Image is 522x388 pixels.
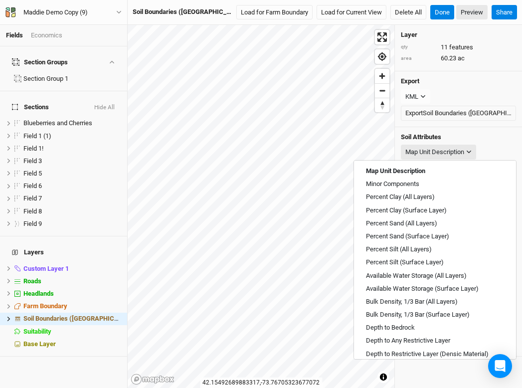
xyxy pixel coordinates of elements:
[405,147,464,157] div: Map Unit Description
[375,69,389,83] button: Zoom in
[23,207,42,215] span: Field 8
[23,182,42,190] span: Field 6
[12,103,49,111] span: Sections
[23,194,42,202] span: Field 7
[23,302,121,310] div: Farm Boundary
[23,170,42,177] span: Field 5
[366,310,470,319] span: Bulk Density, 1/3 Bar (Surface Layer)
[401,31,516,39] h4: Layer
[401,55,436,62] div: area
[375,84,389,98] span: Zoom out
[366,193,435,201] span: Percent Clay (All Layers)
[236,5,313,20] button: Load for Farm Boundary
[128,25,394,388] canvas: Map
[23,277,41,285] span: Roads
[23,119,121,127] div: Blueberries and Cherries
[23,265,69,272] span: Custom Layer 1
[366,258,444,267] span: Percent Silt (Surface Layer)
[401,145,476,160] button: Map Unit Description
[131,374,174,385] a: Mapbox logo
[23,170,121,178] div: Field 5
[23,157,121,165] div: Field 3
[366,219,437,228] span: Percent Sand (All Layers)
[366,167,425,176] span: Map Unit Description
[449,43,473,52] span: features
[200,378,322,388] div: 42.15492689883317 , -73.76705323677072
[366,245,432,254] span: Percent Silt (All Layers)
[366,232,449,241] span: Percent Sand (Surface Layer)
[366,350,489,359] span: Depth to Restrictive Layer (Densic Material)
[6,31,23,39] a: Fields
[107,59,116,65] button: Show section groups
[23,290,121,298] div: Headlands
[23,194,121,202] div: Field 7
[23,75,121,83] div: Section Group 1
[23,7,88,17] div: Maddie Demo Copy (9)
[31,31,62,40] div: Economics
[488,354,512,378] div: Open Intercom Messenger
[380,372,386,383] span: Toggle attribution
[23,328,51,335] span: Suitability
[366,336,450,345] span: Depth to Any Restrictive Layer
[23,145,121,153] div: Field 1!
[405,92,418,102] div: KML
[401,77,516,85] h4: Export
[366,180,419,189] span: Minor Components
[401,133,516,141] h4: Soil Attributes
[23,340,121,348] div: Base Layer
[23,265,121,273] div: Custom Layer 1
[23,207,121,215] div: Field 8
[23,182,121,190] div: Field 6
[401,43,516,52] div: 11
[366,271,467,280] span: Available Water Storage (All Layers)
[401,89,430,104] button: KML
[23,157,42,165] span: Field 3
[375,49,389,64] button: Find my location
[23,277,121,285] div: Roads
[317,5,386,20] button: Load for Current View
[401,54,516,63] div: 60.23
[23,132,51,140] span: Field 1 (1)
[366,323,415,332] span: Depth to Bedrock
[133,7,232,16] div: Soil Boundaries (US)
[23,302,67,310] span: Farm Boundary
[23,315,138,322] span: Soil Boundaries ([GEOGRAPHIC_DATA])
[375,98,389,112] button: Reset bearing to north
[456,5,488,20] a: Preview
[5,7,122,18] button: Maddie Demo Copy (9)
[401,43,436,51] div: qty
[492,5,517,20] button: Share
[23,328,121,336] div: Suitability
[366,206,447,215] span: Percent Clay (Surface Layer)
[390,5,426,20] button: Delete All
[458,54,465,63] span: ac
[375,83,389,98] button: Zoom out
[366,297,458,306] span: Bulk Density, 1/3 Bar (All Layers)
[375,30,389,44] button: Enter fullscreen
[430,5,454,20] button: Done
[23,220,121,228] div: Field 9
[23,119,92,127] span: Blueberries and Cherries
[6,242,121,262] h4: Layers
[366,284,479,293] span: Available Water Storage (Surface Layer)
[12,58,68,66] div: Section Groups
[401,106,516,121] button: ExportSoil Boundaries ([GEOGRAPHIC_DATA])
[23,340,56,348] span: Base Layer
[23,145,43,152] span: Field 1!
[94,104,115,111] button: Hide All
[23,315,121,323] div: Soil Boundaries (US)
[23,220,42,227] span: Field 9
[23,290,54,297] span: Headlands
[23,132,121,140] div: Field 1 (1)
